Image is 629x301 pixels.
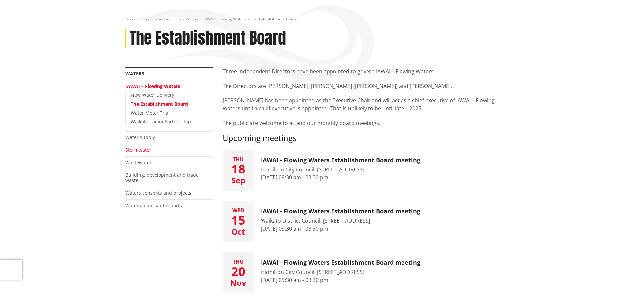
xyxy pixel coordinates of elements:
[261,276,328,283] time: [DATE] 09:30 am - 03:30 pm
[223,82,504,90] p: The Directors are [PERSON_NAME], [PERSON_NAME] ([PERSON_NAME]) and [PERSON_NAME].
[125,202,182,208] a: Waters plans and reports
[223,133,504,143] h3: Upcoming meetings
[223,228,254,236] div: Oct
[125,16,137,22] a: Home
[141,16,181,22] a: Services and facilities
[223,259,254,264] div: Thu
[130,29,286,48] h1: The Establishment Board
[223,214,254,226] div: 15
[186,16,199,22] a: Waters
[261,157,420,164] h3: IAWAI - Flowing Waters Establishment Board meeting
[125,190,191,196] a: Waters consents and projects
[131,118,191,125] a: Waikato Tainui Partnership
[131,101,188,107] a: The Establishment Board
[261,208,420,215] h3: IAWAI - Flowing Waters Establishment Board meeting
[261,259,420,266] h3: IAWAI - Flowing Waters Establishment Board meeting
[599,273,622,297] iframe: Messenger Launcher
[251,16,297,22] span: The Establishment Board
[125,172,199,184] a: Building, development and trade waste
[131,92,174,98] a: New Water Delivery
[223,176,254,184] div: Sep
[203,16,246,22] a: IAWAI – Flowing Waters
[261,174,328,181] time: [DATE] 09:30 am - 03:30 pm
[223,163,254,175] div: 18
[125,17,504,22] nav: breadcrumb
[223,157,254,162] div: Thu
[261,166,420,173] div: Hamilton City Council, [STREET_ADDRESS]
[125,83,180,89] a: IAWAI – Flowing Waters
[125,134,155,140] a: Water supply
[223,208,254,213] div: Wed
[223,266,254,278] div: 20
[223,201,504,242] button: Wed 15 Oct IAWAI - Flowing Waters Establishment Board meeting Waikato District Council, [STREET_A...
[223,279,254,287] div: Nov
[261,268,420,276] div: Hamilton City Council, [STREET_ADDRESS]
[261,217,420,225] div: Waikato District Council, [STREET_ADDRESS]
[261,225,328,232] time: [DATE] 09:30 am - 03:30 pm
[125,159,152,166] a: Wastewater
[223,119,504,127] p: The public are welcome to attend our monthly board meetings.
[125,147,151,153] a: Stormwater
[223,252,504,293] button: Thu 20 Nov IAWAI - Flowing Waters Establishment Board meeting Hamilton City Council, [STREET_ADDR...
[125,70,144,77] a: Waters
[223,67,504,75] p: Three independent Directors have been appointed to govern IAWAI – Flowing Waters.
[131,110,170,116] a: Water Meter Trial
[223,96,504,112] p: [PERSON_NAME] has been appointed as the Executive Chair and will act as a chief executive of IAWA...
[223,150,504,191] button: Thu 18 Sep IAWAI - Flowing Waters Establishment Board meeting Hamilton City Council, [STREET_ADDR...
